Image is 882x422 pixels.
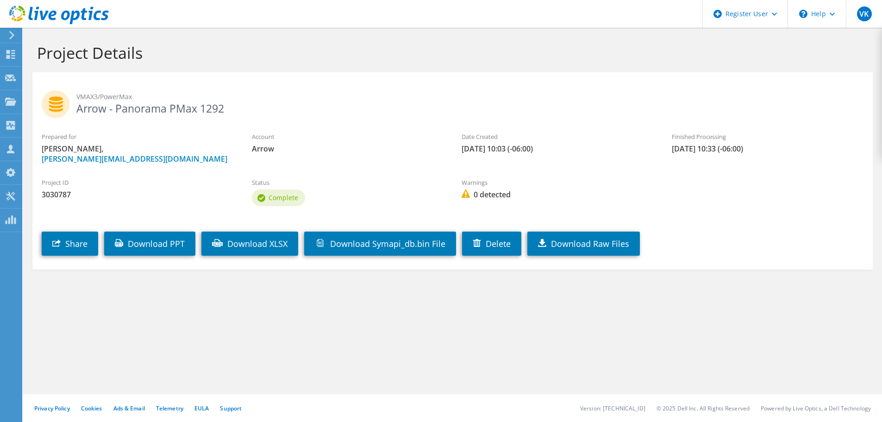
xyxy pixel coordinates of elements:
a: Telemetry [156,404,183,412]
a: Download PPT [104,232,195,256]
a: Ads & Email [113,404,145,412]
a: Privacy Policy [34,404,70,412]
label: Date Created [462,132,653,141]
a: Download XLSX [201,232,298,256]
a: Download Symapi_db.bin File [304,232,456,256]
span: [PERSON_NAME], [42,144,233,164]
li: © 2025 Dell Inc. All Rights Reserved [657,404,750,412]
label: Prepared for [42,132,233,141]
span: Arrow [252,144,444,154]
a: Cookies [81,404,102,412]
a: Delete [462,232,521,256]
span: 3030787 [42,189,233,200]
span: VK [857,6,872,21]
label: Project ID [42,178,233,187]
svg: \n [799,10,807,18]
span: [DATE] 10:33 (-06:00) [672,144,863,154]
label: Account [252,132,444,141]
span: Complete [269,193,298,202]
a: Support [220,404,242,412]
a: Share [42,232,98,256]
label: Finished Processing [672,132,863,141]
span: [DATE] 10:03 (-06:00) [462,144,653,154]
li: Powered by Live Optics, a Dell Technology [761,404,871,412]
label: Status [252,178,444,187]
a: Download Raw Files [527,232,640,256]
span: 0 detected [462,189,653,200]
label: Warnings [462,178,653,187]
a: [PERSON_NAME][EMAIL_ADDRESS][DOMAIN_NAME] [42,154,227,164]
span: VMAX3/PowerMax [76,92,863,102]
li: Version: [TECHNICAL_ID] [580,404,645,412]
h1: Project Details [37,43,863,63]
h2: Arrow - Panorama PMax 1292 [42,90,863,113]
a: EULA [194,404,209,412]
